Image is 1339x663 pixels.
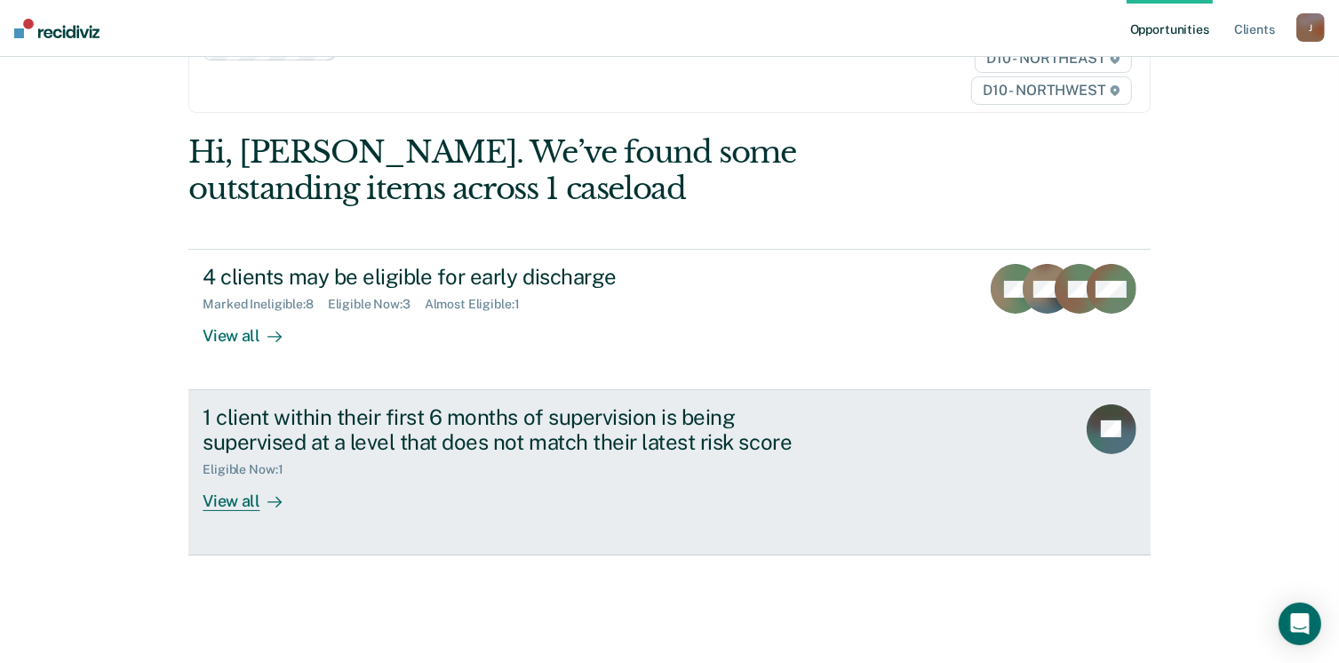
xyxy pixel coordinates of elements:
div: Marked Ineligible : 8 [203,297,327,312]
div: Hi, [PERSON_NAME]. We’ve found some outstanding items across 1 caseload [188,134,958,207]
div: Eligible Now : 1 [203,462,297,477]
a: 4 clients may be eligible for early dischargeMarked Ineligible:8Eligible Now:3Almost Eligible:1Vi... [188,249,1150,389]
span: D10 - NORTHWEST [971,76,1131,105]
div: View all [203,312,302,347]
div: Open Intercom Messenger [1279,603,1321,645]
div: Almost Eligible : 1 [425,297,534,312]
div: 1 client within their first 6 months of supervision is being supervised at a level that does not ... [203,404,826,456]
img: Recidiviz [14,19,100,38]
div: Eligible Now : 3 [328,297,425,312]
div: 4 clients may be eligible for early discharge [203,264,826,290]
span: D10 - NORTHEAST [975,44,1131,73]
div: View all [203,477,302,512]
a: 1 client within their first 6 months of supervision is being supervised at a level that does not ... [188,390,1150,555]
button: J [1296,13,1325,42]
